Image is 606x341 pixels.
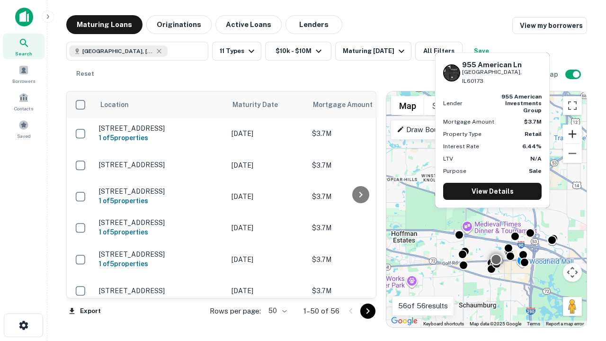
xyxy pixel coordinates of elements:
p: [DATE] [232,223,303,233]
p: Property Type [443,130,481,138]
p: LTV [443,154,453,163]
a: Borrowers [3,61,45,87]
button: Export [66,304,103,318]
img: Google [389,315,420,327]
span: Mortgage Amount [313,99,385,110]
a: View my borrowers [512,17,587,34]
a: Open this area in Google Maps (opens a new window) [389,315,420,327]
div: 50 [265,304,288,318]
a: Report a map error [546,321,584,326]
span: Search [15,50,32,57]
button: Drag Pegman onto the map to open Street View [563,297,582,316]
a: Search [3,34,45,59]
p: [STREET_ADDRESS] [99,187,222,196]
p: Lender [443,99,463,108]
span: Saved [17,132,31,140]
p: Mortgage Amount [443,117,494,126]
button: 11 Types [212,42,261,61]
button: Maturing [DATE] [335,42,411,61]
h6: 1 of 5 properties [99,227,222,237]
p: [DATE] [232,128,303,139]
iframe: Chat Widget [559,235,606,280]
button: Reset [70,64,100,83]
strong: Retail [525,131,542,137]
p: $3.7M [312,128,407,139]
img: capitalize-icon.png [15,8,33,27]
h6: 1 of 5 properties [99,196,222,206]
button: Maturing Loans [66,15,143,34]
th: Maturity Date [227,91,307,118]
p: [DATE] [232,160,303,170]
strong: $3.7M [524,118,542,125]
p: [DATE] [232,286,303,296]
p: Interest Rate [443,142,479,151]
span: Location [100,99,129,110]
p: [STREET_ADDRESS] [99,218,222,227]
p: [STREET_ADDRESS] [99,161,222,169]
button: Lenders [285,15,342,34]
strong: 955 american investments group [501,93,542,114]
h6: 1 of 5 properties [99,133,222,143]
p: Purpose [443,167,466,175]
button: All Filters [415,42,463,61]
p: [DATE] [232,254,303,265]
span: Map data ©2025 Google [470,321,521,326]
span: Contacts [14,105,33,112]
p: $3.7M [312,223,407,233]
p: [STREET_ADDRESS] [99,250,222,259]
p: $3.7M [312,286,407,296]
button: Show satellite imagery [424,96,471,115]
p: $3.7M [312,254,407,265]
a: Contacts [3,89,45,114]
button: Go to next page [360,304,375,319]
a: View Details [443,183,542,200]
button: Originations [146,15,212,34]
button: Toggle fullscreen view [563,96,582,115]
th: Mortgage Amount [307,91,411,118]
div: 0 0 [386,91,587,327]
button: $10k - $10M [265,42,331,61]
strong: Sale [529,168,542,174]
p: 56 of 56 results [398,300,448,312]
p: [STREET_ADDRESS] [99,287,222,295]
button: Show street map [391,96,424,115]
button: Active Loans [215,15,282,34]
p: [DATE] [232,191,303,202]
p: [STREET_ADDRESS] [99,124,222,133]
strong: 6.44% [522,143,542,150]
a: Terms [527,321,540,326]
p: $3.7M [312,160,407,170]
h6: 955 American Ln [462,61,542,69]
span: [GEOGRAPHIC_DATA], [GEOGRAPHIC_DATA] [82,47,153,55]
p: Draw Boundary [397,124,456,135]
p: $3.7M [312,191,407,202]
p: 1–50 of 56 [303,305,339,317]
strong: N/A [530,155,542,162]
button: Keyboard shortcuts [423,321,464,327]
h6: 1 of 5 properties [99,259,222,269]
span: Maturity Date [232,99,290,110]
div: Maturing [DATE] [343,45,407,57]
button: Save your search to get updates of matches that match your search criteria. [466,42,497,61]
a: Saved [3,116,45,142]
p: [GEOGRAPHIC_DATA], IL60173 [462,68,542,86]
th: Location [94,91,227,118]
p: Rows per page: [210,305,261,317]
button: Zoom in [563,125,582,144]
button: Zoom out [563,144,582,163]
span: Borrowers [12,77,35,85]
